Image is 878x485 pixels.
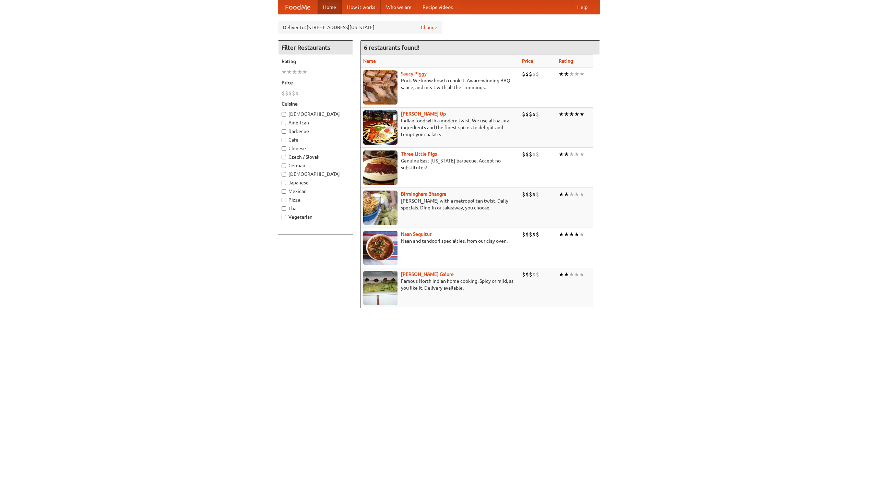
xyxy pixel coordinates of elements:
[282,154,349,160] label: Czech / Slovak
[282,179,349,186] label: Japanese
[363,117,517,138] p: Indian food with a modern twist. We use all-natural ingredients and the finest spices to delight ...
[282,129,286,134] input: Barbecue
[559,191,564,198] li: ★
[525,110,529,118] li: $
[282,112,286,117] input: [DEMOGRAPHIC_DATA]
[285,89,288,97] li: $
[536,191,539,198] li: $
[574,70,579,78] li: ★
[363,157,517,171] p: Genuine East [US_STATE] barbecue. Accept no substitutes!
[287,68,292,76] li: ★
[401,151,437,157] a: Three Little Pigs
[522,58,533,64] a: Price
[363,238,517,244] p: Naan and tandoori specialties, from our clay oven.
[536,231,539,238] li: $
[536,271,539,278] li: $
[532,231,536,238] li: $
[282,68,287,76] li: ★
[522,110,525,118] li: $
[363,150,398,185] img: littlepigs.jpg
[564,150,569,158] li: ★
[282,138,286,142] input: Cafe
[564,231,569,238] li: ★
[559,70,564,78] li: ★
[282,146,286,151] input: Chinese
[522,191,525,198] li: $
[381,0,417,14] a: Who we are
[282,196,349,203] label: Pizza
[282,205,349,212] label: Thai
[559,58,573,64] a: Rating
[282,155,286,159] input: Czech / Slovak
[559,231,564,238] li: ★
[529,271,532,278] li: $
[532,191,536,198] li: $
[363,58,376,64] a: Name
[282,79,349,86] h5: Price
[525,150,529,158] li: $
[574,231,579,238] li: ★
[282,89,285,97] li: $
[525,70,529,78] li: $
[569,191,574,198] li: ★
[522,271,525,278] li: $
[564,191,569,198] li: ★
[282,145,349,152] label: Chinese
[421,24,437,31] a: Change
[295,89,299,97] li: $
[282,214,349,220] label: Vegetarian
[401,71,427,76] b: Saucy Piggy
[364,44,419,51] ng-pluralize: 6 restaurants found!
[559,271,564,278] li: ★
[363,197,517,211] p: [PERSON_NAME] with a metropolitan twist. Daily specials. Dine-in or takeaway, you choose.
[574,110,579,118] li: ★
[401,111,446,117] a: [PERSON_NAME] Up
[522,150,525,158] li: $
[569,271,574,278] li: ★
[342,0,381,14] a: How it works
[525,271,529,278] li: $
[572,0,593,14] a: Help
[288,89,292,97] li: $
[282,119,349,126] label: American
[282,128,349,135] label: Barbecue
[282,111,349,118] label: [DEMOGRAPHIC_DATA]
[569,70,574,78] li: ★
[529,70,532,78] li: $
[522,70,525,78] li: $
[559,110,564,118] li: ★
[401,191,446,197] a: Birmingham Bhangra
[363,191,398,225] img: bhangra.jpg
[569,150,574,158] li: ★
[564,110,569,118] li: ★
[292,89,295,97] li: $
[529,231,532,238] li: $
[525,191,529,198] li: $
[282,121,286,125] input: American
[564,70,569,78] li: ★
[282,171,349,178] label: [DEMOGRAPHIC_DATA]
[532,110,536,118] li: $
[522,231,525,238] li: $
[532,271,536,278] li: $
[363,110,398,145] img: curryup.jpg
[559,150,564,158] li: ★
[282,189,286,194] input: Mexican
[536,110,539,118] li: $
[401,231,431,237] a: Naan Sequitur
[529,110,532,118] li: $
[282,58,349,65] h5: Rating
[278,41,353,54] h4: Filter Restaurants
[278,0,318,14] a: FoodMe
[525,231,529,238] li: $
[282,172,286,177] input: [DEMOGRAPHIC_DATA]
[363,278,517,291] p: Famous North Indian home cooking. Spicy or mild, as you like it. Delivery available.
[536,150,539,158] li: $
[278,21,442,34] div: Deliver to: [STREET_ADDRESS][US_STATE]
[282,215,286,219] input: Vegetarian
[564,271,569,278] li: ★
